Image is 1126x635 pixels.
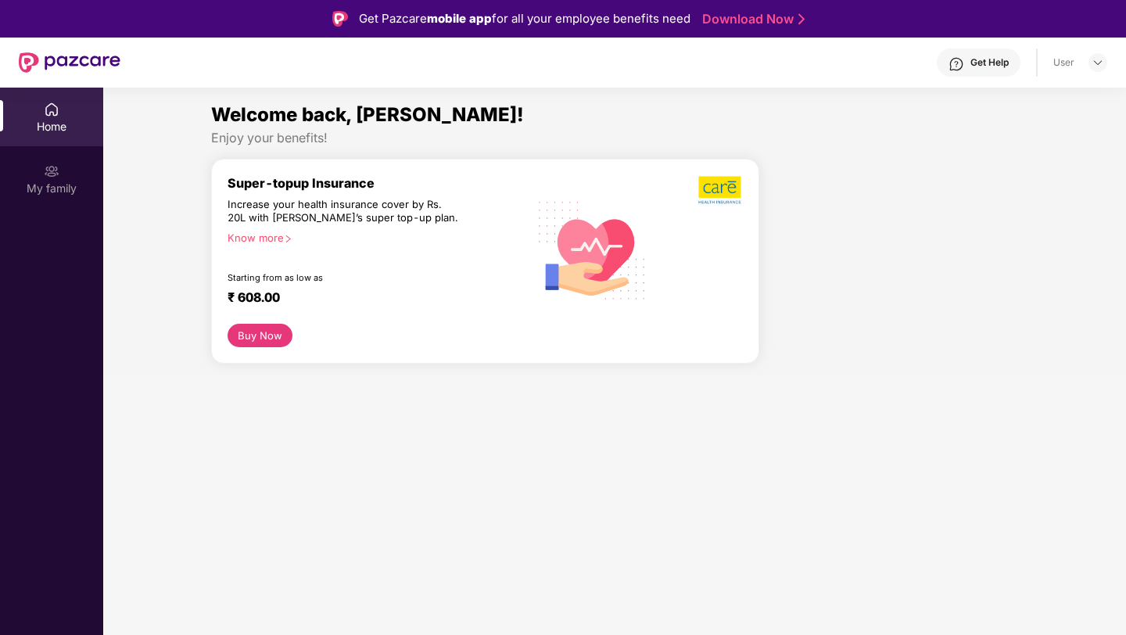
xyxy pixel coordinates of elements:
[44,102,59,117] img: svg+xml;base64,PHN2ZyBpZD0iSG9tZSIgeG1sbnM9Imh0dHA6Ly93d3cudzMub3JnLzIwMDAvc3ZnIiB3aWR0aD0iMjAiIG...
[970,56,1009,69] div: Get Help
[284,235,292,243] span: right
[427,11,492,26] strong: mobile app
[698,175,743,205] img: b5dec4f62d2307b9de63beb79f102df3.png
[332,11,348,27] img: Logo
[948,56,964,72] img: svg+xml;base64,PHN2ZyBpZD0iSGVscC0zMngzMiIgeG1sbnM9Imh0dHA6Ly93d3cudzMub3JnLzIwMDAvc3ZnIiB3aWR0aD...
[19,52,120,73] img: New Pazcare Logo
[211,130,1018,146] div: Enjoy your benefits!
[1092,56,1104,69] img: svg+xml;base64,PHN2ZyBpZD0iRHJvcGRvd24tMzJ4MzIiIHhtbG5zPSJodHRwOi8vd3d3LnczLm9yZy8yMDAwL3N2ZyIgd2...
[1053,56,1074,69] div: User
[528,184,657,315] img: svg+xml;base64,PHN2ZyB4bWxucz0iaHR0cDovL3d3dy53My5vcmcvMjAwMC9zdmciIHhtbG5zOnhsaW5rPSJodHRwOi8vd3...
[228,175,529,191] div: Super-topup Insurance
[228,272,462,283] div: Starting from as low as
[228,198,461,225] div: Increase your health insurance cover by Rs. 20L with [PERSON_NAME]’s super top-up plan.
[702,11,800,27] a: Download Now
[228,289,513,308] div: ₹ 608.00
[798,11,805,27] img: Stroke
[228,324,292,347] button: Buy Now
[44,163,59,179] img: svg+xml;base64,PHN2ZyB3aWR0aD0iMjAiIGhlaWdodD0iMjAiIHZpZXdCb3g9IjAgMCAyMCAyMCIgZmlsbD0ibm9uZSIgeG...
[211,103,524,126] span: Welcome back, [PERSON_NAME]!
[359,9,690,28] div: Get Pazcare for all your employee benefits need
[228,231,519,242] div: Know more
